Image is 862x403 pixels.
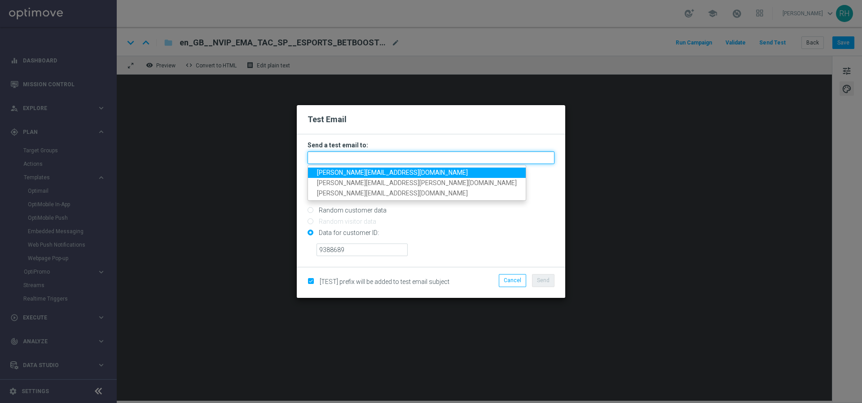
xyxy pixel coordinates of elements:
h3: Send a test email to: [308,141,554,149]
h2: Test Email [308,114,554,125]
span: [PERSON_NAME][EMAIL_ADDRESS][DOMAIN_NAME] [317,190,468,197]
span: [TEST] prefix will be added to test email subject [320,278,449,285]
span: Send [537,277,550,283]
label: Random customer data [317,206,387,214]
input: Enter ID [317,244,408,256]
span: [PERSON_NAME][EMAIL_ADDRESS][DOMAIN_NAME] [317,169,468,176]
button: Send [532,274,554,287]
span: [PERSON_NAME][EMAIL_ADDRESS][PERSON_NAME][DOMAIN_NAME] [317,179,517,186]
a: [PERSON_NAME][EMAIL_ADDRESS][DOMAIN_NAME] [308,168,526,178]
a: [PERSON_NAME][EMAIL_ADDRESS][PERSON_NAME][DOMAIN_NAME] [308,178,526,188]
button: Cancel [499,274,526,287]
a: [PERSON_NAME][EMAIL_ADDRESS][DOMAIN_NAME] [308,188,526,199]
